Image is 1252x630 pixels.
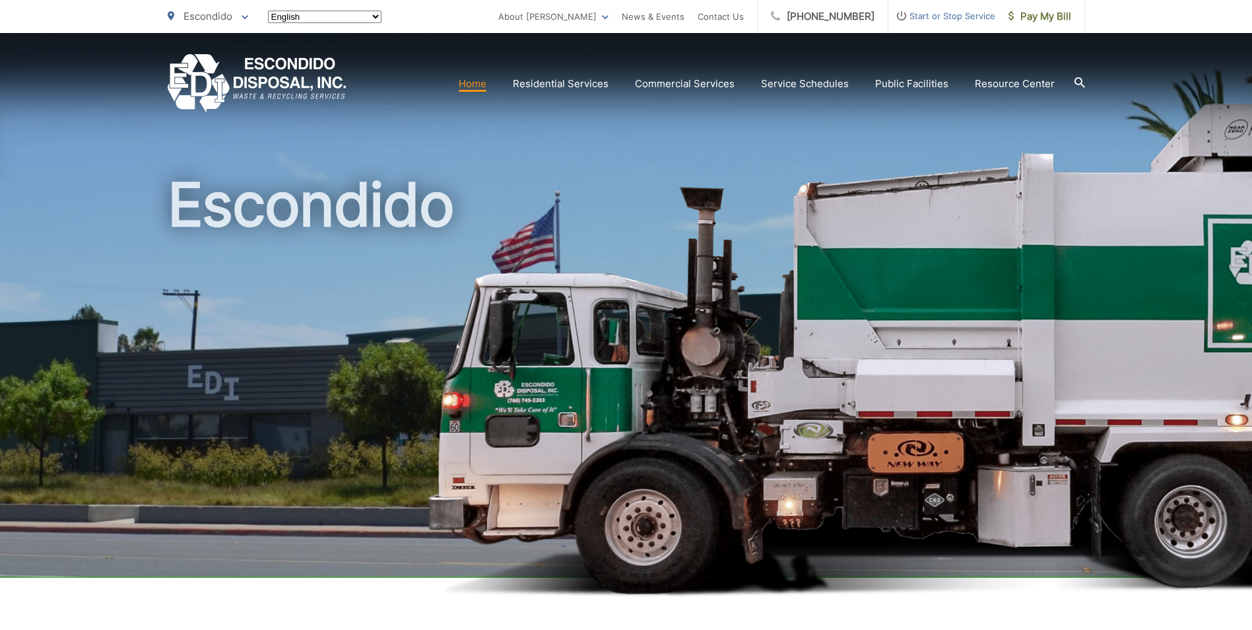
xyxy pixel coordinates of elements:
span: Pay My Bill [1008,9,1071,24]
a: Resource Center [975,76,1055,92]
a: Residential Services [513,76,609,92]
select: Select a language [268,11,381,23]
h1: Escondido [168,172,1085,590]
a: About [PERSON_NAME] [498,9,609,24]
a: Service Schedules [761,76,849,92]
a: Commercial Services [635,76,735,92]
a: EDCD logo. Return to the homepage. [168,54,346,113]
span: Escondido [183,10,232,22]
a: Contact Us [698,9,744,24]
a: Home [459,76,486,92]
a: Public Facilities [875,76,948,92]
a: News & Events [622,9,684,24]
